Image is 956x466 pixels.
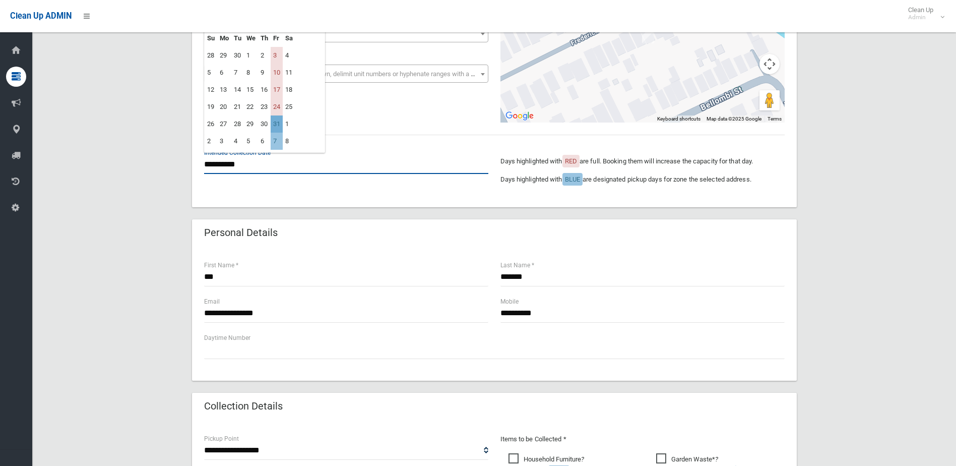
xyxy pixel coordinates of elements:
th: Fr [271,30,283,47]
td: 15 [244,81,258,98]
p: Items to be Collected * [500,433,785,445]
td: 1 [283,115,295,133]
th: Th [258,30,271,47]
th: We [244,30,258,47]
td: 7 [231,64,244,81]
td: 30 [231,47,244,64]
td: 31 [271,115,283,133]
td: 24 [271,98,283,115]
td: 26 [205,115,217,133]
td: 8 [283,133,295,150]
td: 28 [205,47,217,64]
td: 2 [205,133,217,150]
th: Tu [231,30,244,47]
td: 14 [231,81,244,98]
td: 4 [283,47,295,64]
td: 5 [244,133,258,150]
span: Select the unit number from the dropdown, delimit unit numbers or hyphenate ranges with a comma [211,70,492,78]
td: 22 [244,98,258,115]
td: 21 [231,98,244,115]
td: 4 [231,133,244,150]
td: 3 [271,47,283,64]
img: Google [503,109,536,123]
td: 10 [271,64,283,81]
td: 6 [258,133,271,150]
th: Mo [217,30,231,47]
a: Terms (opens in new tab) [768,116,782,122]
p: Days highlighted with are designated pickup days for zone the selected address. [500,173,785,186]
td: 7 [271,133,283,150]
td: 2 [258,47,271,64]
a: Open this area in Google Maps (opens a new window) [503,109,536,123]
td: 19 [205,98,217,115]
td: 6 [217,64,231,81]
td: 5 [205,64,217,81]
td: 29 [217,47,231,64]
td: 1 [244,47,258,64]
td: 8 [244,64,258,81]
th: Sa [283,30,295,47]
button: Map camera controls [759,54,780,74]
td: 11 [283,64,295,81]
td: 13 [217,81,231,98]
header: Personal Details [192,223,290,243]
td: 28 [231,115,244,133]
span: 24 [207,27,486,41]
span: Clean Up ADMIN [10,11,72,21]
button: Keyboard shortcuts [657,115,700,123]
button: Drag Pegman onto the map to open Street View [759,90,780,110]
td: 16 [258,81,271,98]
span: Map data ©2025 Google [707,116,761,122]
td: 23 [258,98,271,115]
div: 24 Frederick Street, CAMPSIE NSW 2194 [638,22,658,47]
small: Admin [908,14,933,21]
td: 30 [258,115,271,133]
td: 27 [217,115,231,133]
td: 20 [217,98,231,115]
td: 12 [205,81,217,98]
td: 29 [244,115,258,133]
span: RED [565,157,577,165]
span: BLUE [565,176,580,183]
td: 25 [283,98,295,115]
td: 9 [258,64,271,81]
td: 18 [283,81,295,98]
td: 3 [217,133,231,150]
span: 24 [204,24,488,42]
th: Su [205,30,217,47]
span: Clean Up [903,6,943,21]
header: Collection Details [192,396,295,416]
td: 17 [271,81,283,98]
p: Days highlighted with are full. Booking them will increase the capacity for that day. [500,155,785,167]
